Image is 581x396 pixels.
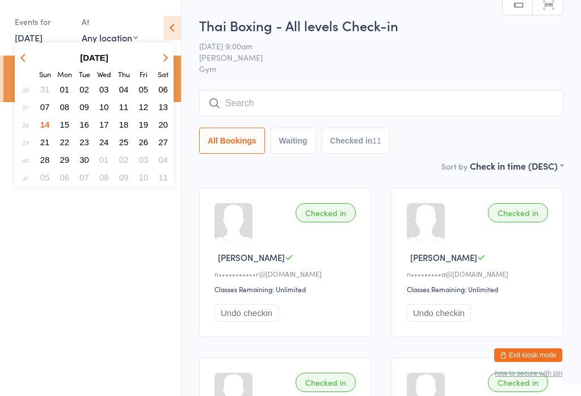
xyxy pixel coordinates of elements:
[56,152,74,167] button: 29
[60,155,70,165] span: 29
[407,284,551,294] div: Classes Remaining: Unlimited
[99,120,109,129] span: 17
[75,134,93,150] button: 23
[79,69,90,79] small: Tuesday
[158,102,168,112] span: 13
[40,85,50,94] span: 31
[36,82,54,97] button: 31
[95,99,113,115] button: 10
[199,52,546,63] span: [PERSON_NAME]
[40,172,50,182] span: 05
[488,373,548,392] div: Checked in
[79,102,89,112] span: 09
[40,102,50,112] span: 07
[95,82,113,97] button: 03
[119,137,129,147] span: 25
[158,155,168,165] span: 04
[199,40,546,52] span: [DATE] 9:00am
[495,369,562,377] button: how to secure with pin
[135,99,153,115] button: 12
[158,120,168,129] span: 20
[214,304,279,322] button: Undo checkin
[36,134,54,150] button: 21
[79,120,89,129] span: 16
[60,137,70,147] span: 22
[79,155,89,165] span: 30
[140,69,148,79] small: Friday
[322,128,390,154] button: Checked in11
[470,159,563,172] div: Check in time (DESC)
[3,56,181,102] a: 9:00 -10:00 amThai Boxing - All levels[PERSON_NAME]
[214,269,359,279] div: n•••••••••••r@[DOMAIN_NAME]
[115,117,133,132] button: 18
[56,170,74,185] button: 06
[154,99,172,115] button: 13
[56,99,74,115] button: 08
[99,155,109,165] span: 01
[214,284,359,294] div: Classes Remaining: Unlimited
[99,137,109,147] span: 24
[99,102,109,112] span: 10
[135,82,153,97] button: 05
[99,172,109,182] span: 08
[118,69,130,79] small: Thursday
[199,63,563,74] span: Gym
[154,134,172,150] button: 27
[97,69,111,79] small: Wednesday
[15,12,70,31] div: Events for
[75,117,93,132] button: 16
[119,172,129,182] span: 09
[115,152,133,167] button: 02
[75,99,93,115] button: 09
[22,103,28,112] em: 37
[36,152,54,167] button: 28
[60,85,70,94] span: 01
[135,117,153,132] button: 19
[22,173,28,182] em: 41
[99,85,109,94] span: 03
[115,82,133,97] button: 04
[158,69,169,79] small: Saturday
[95,152,113,167] button: 01
[154,152,172,167] button: 04
[15,31,43,44] a: [DATE]
[75,170,93,185] button: 07
[218,251,285,263] span: [PERSON_NAME]
[154,170,172,185] button: 11
[139,172,149,182] span: 10
[271,128,316,154] button: Waiting
[296,373,356,392] div: Checked in
[56,117,74,132] button: 15
[119,102,129,112] span: 11
[139,120,149,129] span: 19
[158,85,168,94] span: 06
[119,85,129,94] span: 04
[296,203,356,222] div: Checked in
[95,117,113,132] button: 17
[60,120,70,129] span: 15
[75,82,93,97] button: 02
[60,102,70,112] span: 08
[22,138,28,147] em: 39
[57,69,72,79] small: Monday
[158,137,168,147] span: 27
[56,82,74,97] button: 01
[36,170,54,185] button: 05
[139,155,149,165] span: 03
[199,16,563,35] h2: Thai Boxing - All levels Check-in
[372,136,381,145] div: 11
[199,90,563,116] input: Search
[40,155,50,165] span: 28
[79,85,89,94] span: 02
[22,120,28,129] em: 38
[40,120,50,129] span: 14
[139,102,149,112] span: 12
[135,134,153,150] button: 26
[135,152,153,167] button: 03
[494,348,562,362] button: Exit kiosk mode
[199,128,265,154] button: All Bookings
[154,82,172,97] button: 06
[154,117,172,132] button: 20
[115,134,133,150] button: 25
[158,172,168,182] span: 11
